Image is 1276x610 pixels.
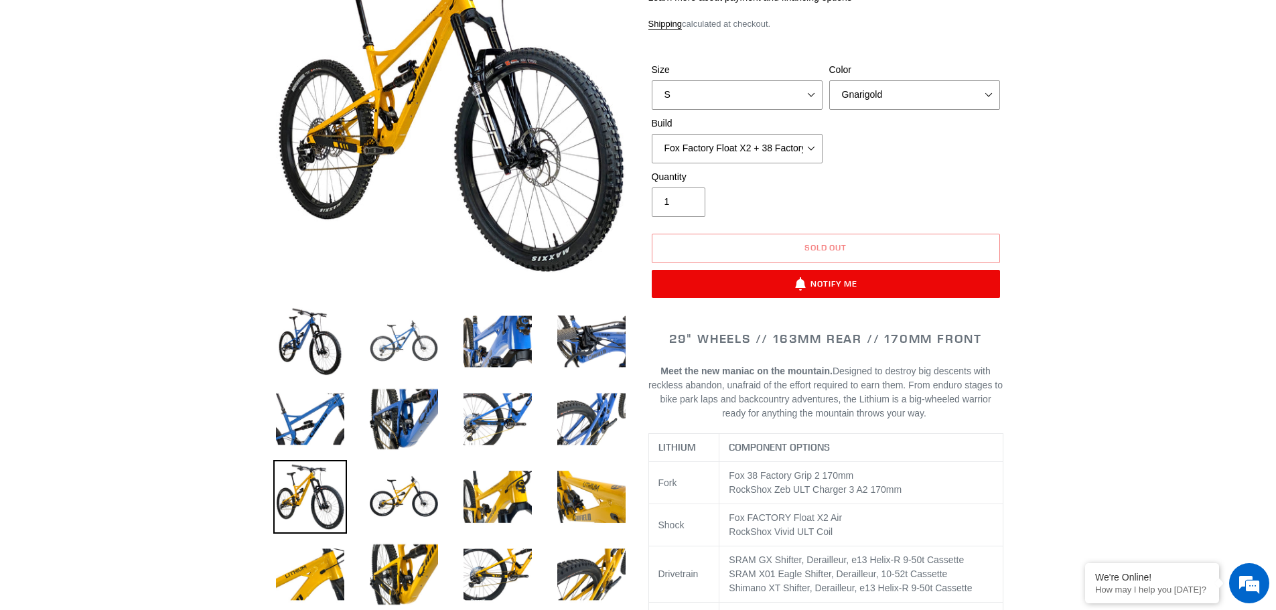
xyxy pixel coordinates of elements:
div: Navigation go back [15,74,35,94]
span: Fox 38 Factory Grip 2 170mm [729,470,853,481]
span: 29" WHEELS // 163mm REAR // 170mm FRONT [669,331,982,346]
div: Minimize live chat window [220,7,252,39]
td: Shock [648,504,719,546]
label: Size [652,63,823,77]
img: Load image into Gallery viewer, LITHIUM - Complete Bike [273,460,347,534]
td: Fox FACTORY Float X2 Air RockShox Vivid ULT Coil [719,504,1003,546]
img: Load image into Gallery viewer, LITHIUM - Complete Bike [555,382,628,456]
div: Chat with us now [90,75,245,92]
th: LITHIUM [648,434,719,462]
img: Load image into Gallery viewer, LITHIUM - Complete Bike [555,305,628,378]
img: Load image into Gallery viewer, LITHIUM - Complete Bike [461,382,535,456]
img: Load image into Gallery viewer, LITHIUM - Complete Bike [461,460,535,534]
td: RockShox mm [719,462,1003,504]
b: Meet the new maniac on the mountain. [660,366,833,376]
textarea: Type your message and hit 'Enter' [7,366,255,412]
a: Shipping [648,19,683,30]
img: Load image into Gallery viewer, LITHIUM - Complete Bike [555,460,628,534]
img: d_696896380_company_1647369064580_696896380 [43,67,76,100]
div: We're Online! [1095,572,1209,583]
img: Load image into Gallery viewer, LITHIUM - Complete Bike [367,305,441,378]
label: Color [829,63,1000,77]
span: We're online! [78,169,185,304]
button: Notify Me [652,270,1000,298]
td: Fork [648,462,719,504]
span: Designed to destroy big descents with reckless abandon, unafraid of the effort required to earn t... [648,366,1003,418]
span: From enduro stages to bike park laps and backcountry adventures, the Lithium is a big-wheeled war... [660,380,1003,418]
img: Load image into Gallery viewer, LITHIUM - Complete Bike [367,460,441,534]
label: Quantity [652,170,823,184]
td: Drivetrain [648,546,719,603]
img: Load image into Gallery viewer, LITHIUM - Complete Bike [367,382,441,456]
img: Load image into Gallery viewer, LITHIUM - Complete Bike [273,382,347,456]
p: How may I help you today? [1095,585,1209,595]
td: SRAM GX Shifter, Derailleur, e13 Helix-R 9-50t Cassette SRAM X01 Eagle Shifter, Derailleur, 10-52... [719,546,1003,603]
label: Build [652,117,823,131]
span: Zeb ULT Charger 3 A2 170 [774,484,886,495]
span: . [924,408,926,418]
span: Sold out [804,242,847,252]
th: COMPONENT OPTIONS [719,434,1003,462]
div: calculated at checkout. [648,17,1003,31]
button: Sold out [652,234,1000,263]
img: Load image into Gallery viewer, LITHIUM - Complete Bike [461,305,535,378]
img: Load image into Gallery viewer, LITHIUM - Complete Bike [273,305,347,378]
